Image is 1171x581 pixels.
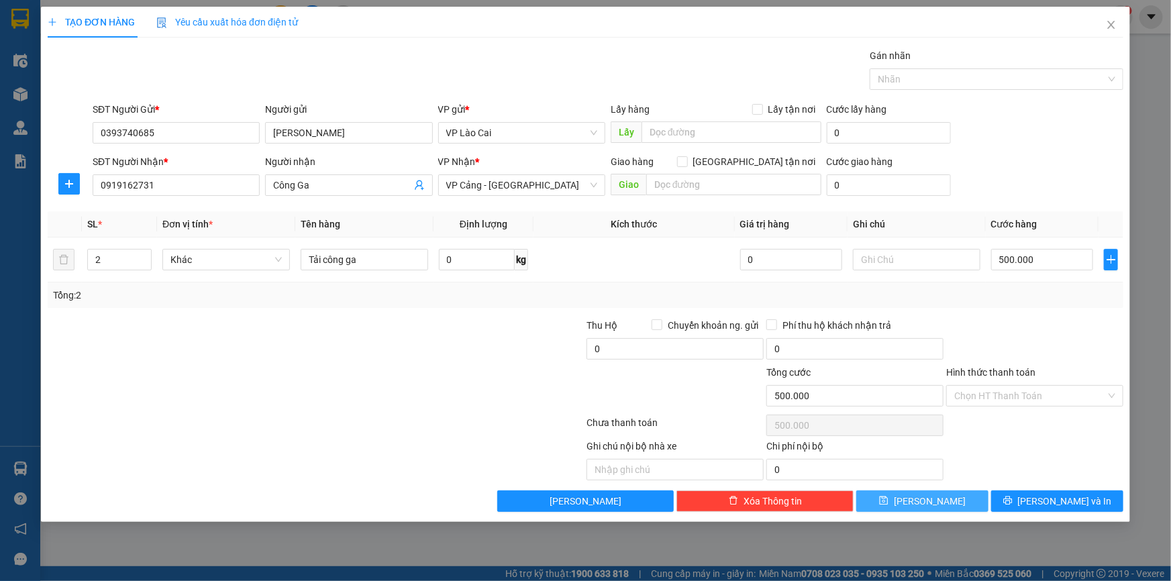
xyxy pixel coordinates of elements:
[497,490,674,512] button: [PERSON_NAME]
[611,174,646,195] span: Giao
[438,156,476,167] span: VP Nhận
[662,318,764,333] span: Chuyển khoản ng. gửi
[1003,496,1013,507] span: printer
[827,104,887,115] label: Cước lấy hàng
[170,250,282,270] span: Khác
[48,69,124,80] span: Hùng. khánh Phát
[515,249,528,270] span: kg
[446,123,597,143] span: VP Lào Cai
[460,219,507,229] span: Định lượng
[1104,249,1118,270] button: plus
[848,211,986,237] th: Ghi chú
[53,249,74,270] button: delete
[611,121,642,143] span: Lấy
[991,490,1123,512] button: printer[PERSON_NAME] và In
[642,121,821,143] input: Dọc đường
[879,496,888,507] span: save
[42,48,130,67] span: Số Lượng: 1
[827,156,893,167] label: Cước giao hàng
[611,219,657,229] span: Kích thước
[827,122,951,144] input: Cước lấy hàng
[856,490,988,512] button: save[PERSON_NAME]
[744,494,802,509] span: Xóa Thông tin
[156,17,167,28] img: icon
[991,219,1037,229] span: Cước hàng
[587,320,617,331] span: Thu Hộ
[611,156,654,167] span: Giao hàng
[438,102,605,117] div: VP gửi
[265,154,432,169] div: Người nhận
[777,318,897,333] span: Phí thu hộ khách nhận trả
[93,102,260,117] div: SĐT Người Gửi
[446,175,597,195] span: VP Cảng - Hà Nội
[740,249,842,270] input: 0
[1018,494,1112,509] span: [PERSON_NAME] và In
[611,104,650,115] span: Lấy hàng
[414,180,425,191] span: user-add
[265,102,432,117] div: Người gửi
[550,494,621,509] span: [PERSON_NAME]
[827,174,951,196] input: Cước giao hàng
[13,6,159,32] span: LC1410250093
[87,219,98,229] span: SL
[156,17,298,28] span: Yêu cầu xuất hóa đơn điện tử
[646,174,821,195] input: Dọc đường
[894,494,966,509] span: [PERSON_NAME]
[766,367,811,378] span: Tổng cước
[1105,254,1117,265] span: plus
[48,17,57,27] span: plus
[676,490,854,512] button: deleteXóa Thông tin
[93,154,260,169] div: SĐT Người Nhận
[59,178,79,189] span: plus
[946,367,1035,378] label: Hình thức thanh toán
[162,219,213,229] span: Đơn vị tính
[853,249,980,270] input: Ghi Chú
[729,496,738,507] span: delete
[688,154,821,169] span: [GEOGRAPHIC_DATA] tận nơi
[870,50,911,61] label: Gán nhãn
[1092,7,1130,44] button: Close
[766,439,944,459] div: Chi phí nội bộ
[58,173,80,195] button: plus
[1106,19,1117,30] span: close
[301,219,340,229] span: Tên hàng
[53,288,452,303] div: Tổng: 2
[763,102,821,117] span: Lấy tận nơi
[19,82,154,93] span: VP Cảng - [GEOGRAPHIC_DATA]
[301,249,428,270] input: VD: Bàn, Ghế
[48,17,135,28] span: TẠO ĐƠN HÀNG
[740,219,790,229] span: Giá trị hàng
[587,459,764,480] input: Nhập ghi chú
[587,439,764,459] div: Ghi chú nội bộ nhà xe
[586,415,766,439] div: Chưa thanh toán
